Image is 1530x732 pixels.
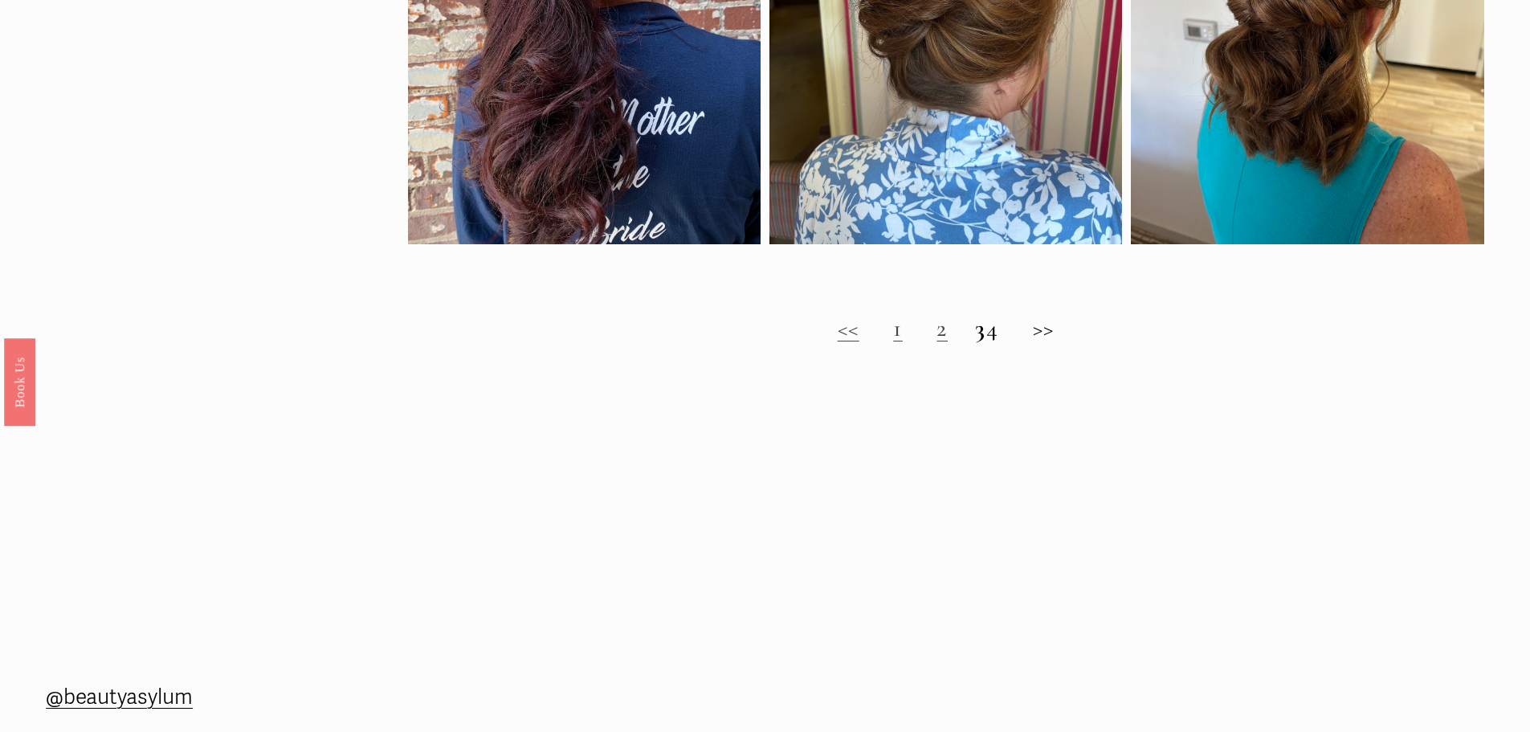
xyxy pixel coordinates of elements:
[408,314,1484,343] h2: 4 >>
[975,313,986,343] strong: 3
[893,313,903,343] a: 1
[838,313,859,343] a: <<
[4,337,35,425] a: Book Us
[46,679,193,717] a: @beautyasylum
[936,313,948,343] a: 2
